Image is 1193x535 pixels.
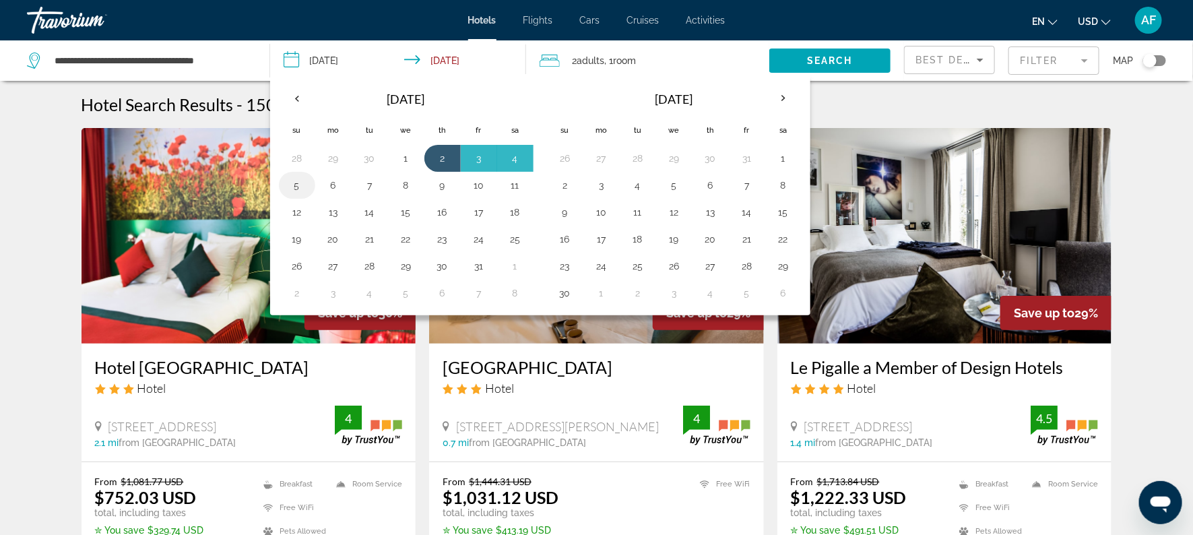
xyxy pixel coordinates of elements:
button: Day 23 [432,230,453,249]
span: - [237,94,243,115]
img: trustyou-badge.svg [335,406,402,445]
button: Day 2 [554,176,576,195]
button: Day 22 [773,230,794,249]
button: Day 6 [323,176,344,195]
th: [DATE] [315,83,497,115]
button: Day 3 [664,284,685,303]
button: Day 28 [359,257,381,276]
a: Hotel [GEOGRAPHIC_DATA] [95,357,403,377]
img: Hotel image [777,128,1112,344]
button: Day 30 [554,284,576,303]
span: 0.7 mi [443,437,469,448]
a: Cruises [627,15,659,26]
a: Cars [580,15,600,26]
h2: 1500 [247,94,474,115]
button: Day 4 [505,149,526,168]
span: Hotel [847,381,876,396]
li: Room Service [329,476,402,493]
h1: Hotel Search Results [82,94,234,115]
span: USD [1078,16,1098,27]
button: Day 31 [468,257,490,276]
button: Day 27 [700,257,721,276]
button: Day 13 [700,203,721,222]
h3: [GEOGRAPHIC_DATA] [443,357,750,377]
button: Day 2 [432,149,453,168]
button: Day 9 [432,176,453,195]
button: Day 28 [286,149,308,168]
button: Day 5 [395,284,417,303]
button: Day 5 [736,284,758,303]
button: Day 29 [773,257,794,276]
li: Free WiFi [953,499,1025,516]
button: Day 7 [359,176,381,195]
button: Day 3 [323,284,344,303]
div: 4.5 [1031,410,1058,427]
span: from [GEOGRAPHIC_DATA] [469,437,586,448]
button: Day 17 [591,230,612,249]
button: Day 20 [700,230,721,249]
button: Day 30 [432,257,453,276]
button: Day 29 [395,257,417,276]
button: Day 11 [627,203,649,222]
span: [STREET_ADDRESS][PERSON_NAME] [456,419,659,434]
span: from [GEOGRAPHIC_DATA] [816,437,933,448]
button: Filter [1008,46,1099,75]
button: Day 31 [736,149,758,168]
a: Hotels [468,15,496,26]
button: Day 3 [591,176,612,195]
button: Next month [765,83,802,114]
button: Day 19 [286,230,308,249]
span: en [1032,16,1045,27]
button: Day 25 [505,230,526,249]
a: Flights [523,15,553,26]
button: Day 1 [773,149,794,168]
a: Activities [686,15,726,26]
button: Day 24 [468,230,490,249]
button: Change language [1032,11,1058,31]
button: Previous month [279,83,315,114]
button: Day 30 [359,149,381,168]
del: $1,444.31 USD [469,476,531,487]
button: Day 4 [359,284,381,303]
span: , 1 [604,51,636,70]
button: Change currency [1078,11,1111,31]
span: from [GEOGRAPHIC_DATA] [119,437,236,448]
button: Day 2 [627,284,649,303]
a: Travorium [27,3,162,38]
button: Day 5 [286,176,308,195]
li: Breakfast [953,476,1025,493]
span: Hotel [137,381,166,396]
button: Day 1 [505,257,526,276]
img: Hotel image [82,128,416,344]
div: 29% [1000,296,1111,330]
button: Day 13 [323,203,344,222]
del: $1,081.77 USD [121,476,184,487]
button: Day 30 [700,149,721,168]
button: Day 8 [505,284,526,303]
button: Day 7 [468,284,490,303]
button: Day 4 [700,284,721,303]
button: Day 14 [736,203,758,222]
span: [STREET_ADDRESS] [108,419,217,434]
span: Hotel [485,381,514,396]
button: Day 27 [591,149,612,168]
button: Day 9 [554,203,576,222]
button: Day 20 [323,230,344,249]
button: Day 4 [627,176,649,195]
th: [DATE] [583,83,765,115]
div: 4 [335,410,362,427]
li: Free WiFi [693,476,750,493]
button: Day 10 [468,176,490,195]
span: 2 [572,51,604,70]
span: Map [1113,51,1133,70]
button: Day 1 [591,284,612,303]
button: Day 27 [323,257,344,276]
img: trustyou-badge.svg [1031,406,1098,445]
